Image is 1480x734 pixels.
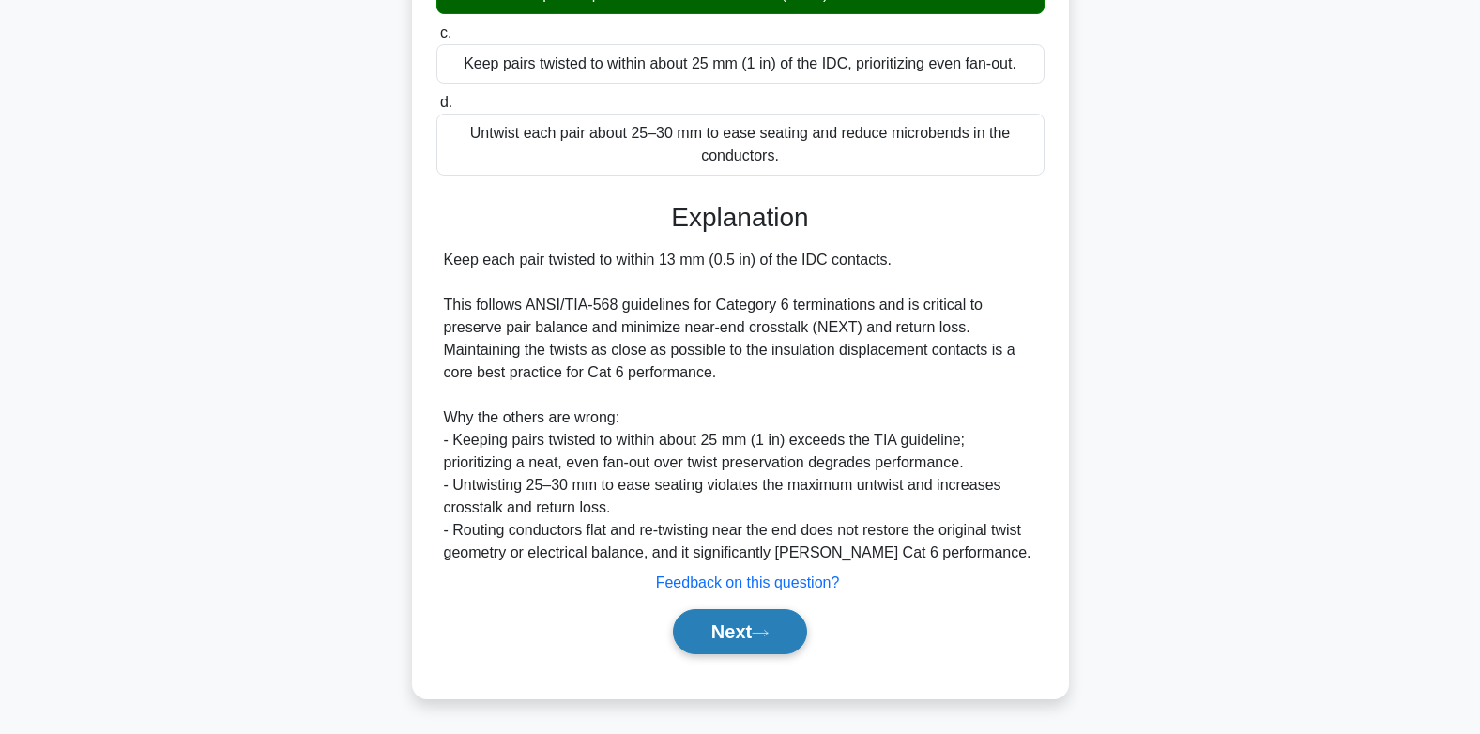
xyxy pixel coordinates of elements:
div: Untwist each pair about 25–30 mm to ease seating and reduce microbends in the conductors. [436,114,1045,176]
div: Keep pairs twisted to within about 25 mm (1 in) of the IDC, prioritizing even fan-out. [436,44,1045,84]
div: Keep each pair twisted to within 13 mm (0.5 in) of the IDC contacts. This follows ANSI/TIA-568 gu... [444,249,1037,564]
h3: Explanation [448,202,1033,234]
a: Feedback on this question? [656,574,840,590]
span: d. [440,94,452,110]
span: c. [440,24,451,40]
button: Next [673,609,807,654]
